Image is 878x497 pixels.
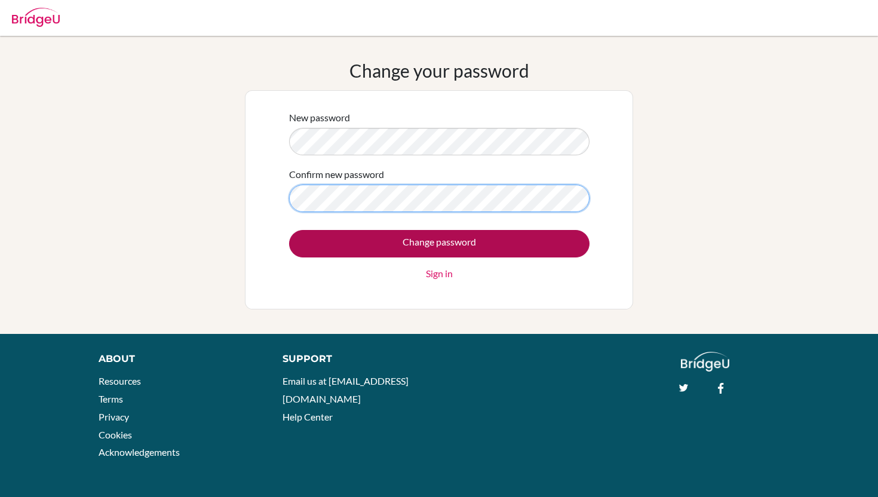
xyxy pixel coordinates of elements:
a: Resources [99,375,141,386]
input: Change password [289,230,590,257]
a: Privacy [99,411,129,422]
h1: Change your password [349,60,529,81]
a: Terms [99,393,123,404]
a: Acknowledgements [99,446,180,458]
a: Email us at [EMAIL_ADDRESS][DOMAIN_NAME] [283,375,409,404]
img: logo_white@2x-f4f0deed5e89b7ecb1c2cc34c3e3d731f90f0f143d5ea2071677605dd97b5244.png [681,352,729,372]
img: Bridge-U [12,8,60,27]
a: Sign in [426,266,453,281]
div: Support [283,352,427,366]
a: Cookies [99,429,132,440]
label: New password [289,111,350,125]
a: Help Center [283,411,333,422]
div: About [99,352,256,366]
label: Confirm new password [289,167,384,182]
